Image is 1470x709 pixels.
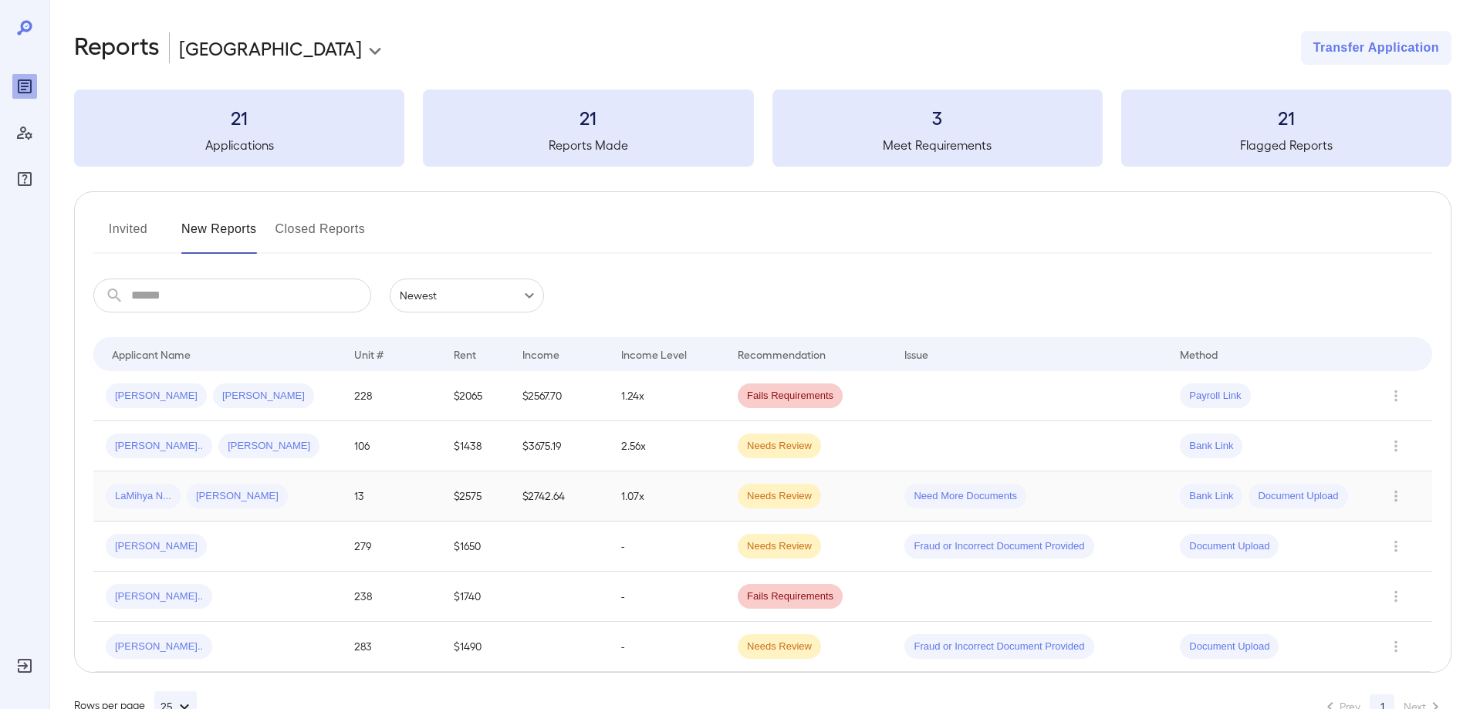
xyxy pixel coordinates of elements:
[12,653,37,678] div: Log Out
[522,345,559,363] div: Income
[1121,105,1451,130] h3: 21
[74,136,404,154] h5: Applications
[12,167,37,191] div: FAQ
[441,622,510,672] td: $1490
[106,439,212,454] span: [PERSON_NAME]..
[609,622,725,672] td: -
[390,279,544,312] div: Newest
[1180,640,1279,654] span: Document Upload
[441,471,510,522] td: $2575
[441,522,510,572] td: $1650
[74,105,404,130] h3: 21
[1180,489,1242,504] span: Bank Link
[187,489,288,504] span: [PERSON_NAME]
[12,74,37,99] div: Reports
[342,371,441,421] td: 228
[423,136,753,154] h5: Reports Made
[1180,539,1279,554] span: Document Upload
[1384,383,1408,408] button: Row Actions
[1384,534,1408,559] button: Row Actions
[275,217,366,254] button: Closed Reports
[510,421,610,471] td: $3675.19
[342,572,441,622] td: 238
[904,489,1026,504] span: Need More Documents
[423,105,753,130] h3: 21
[179,35,362,60] p: [GEOGRAPHIC_DATA]
[112,345,191,363] div: Applicant Name
[1180,345,1218,363] div: Method
[106,539,207,554] span: [PERSON_NAME]
[738,345,826,363] div: Recommendation
[93,217,163,254] button: Invited
[621,345,687,363] div: Income Level
[738,389,843,403] span: Fails Requirements
[1384,484,1408,508] button: Row Actions
[904,640,1093,654] span: Fraud or Incorrect Document Provided
[354,345,384,363] div: Unit #
[609,371,725,421] td: 1.24x
[454,345,478,363] div: Rent
[1249,489,1347,504] span: Document Upload
[441,371,510,421] td: $2065
[12,120,37,145] div: Manage Users
[738,439,821,454] span: Needs Review
[609,421,725,471] td: 2.56x
[904,539,1093,554] span: Fraud or Incorrect Document Provided
[181,217,257,254] button: New Reports
[106,489,181,504] span: LaMihya N...
[1384,634,1408,659] button: Row Actions
[1180,439,1242,454] span: Bank Link
[218,439,319,454] span: [PERSON_NAME]
[342,522,441,572] td: 279
[342,421,441,471] td: 106
[74,31,160,65] h2: Reports
[510,471,610,522] td: $2742.64
[441,421,510,471] td: $1438
[510,371,610,421] td: $2567.70
[738,589,843,604] span: Fails Requirements
[1384,584,1408,609] button: Row Actions
[441,572,510,622] td: $1740
[342,622,441,672] td: 283
[772,105,1103,130] h3: 3
[609,471,725,522] td: 1.07x
[106,640,212,654] span: [PERSON_NAME]..
[74,89,1451,167] summary: 21Applications21Reports Made3Meet Requirements21Flagged Reports
[609,522,725,572] td: -
[904,345,929,363] div: Issue
[738,539,821,554] span: Needs Review
[1301,31,1451,65] button: Transfer Application
[106,589,212,604] span: [PERSON_NAME]..
[609,572,725,622] td: -
[342,471,441,522] td: 13
[106,389,207,403] span: [PERSON_NAME]
[738,489,821,504] span: Needs Review
[772,136,1103,154] h5: Meet Requirements
[738,640,821,654] span: Needs Review
[1180,389,1250,403] span: Payroll Link
[213,389,314,403] span: [PERSON_NAME]
[1384,434,1408,458] button: Row Actions
[1121,136,1451,154] h5: Flagged Reports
